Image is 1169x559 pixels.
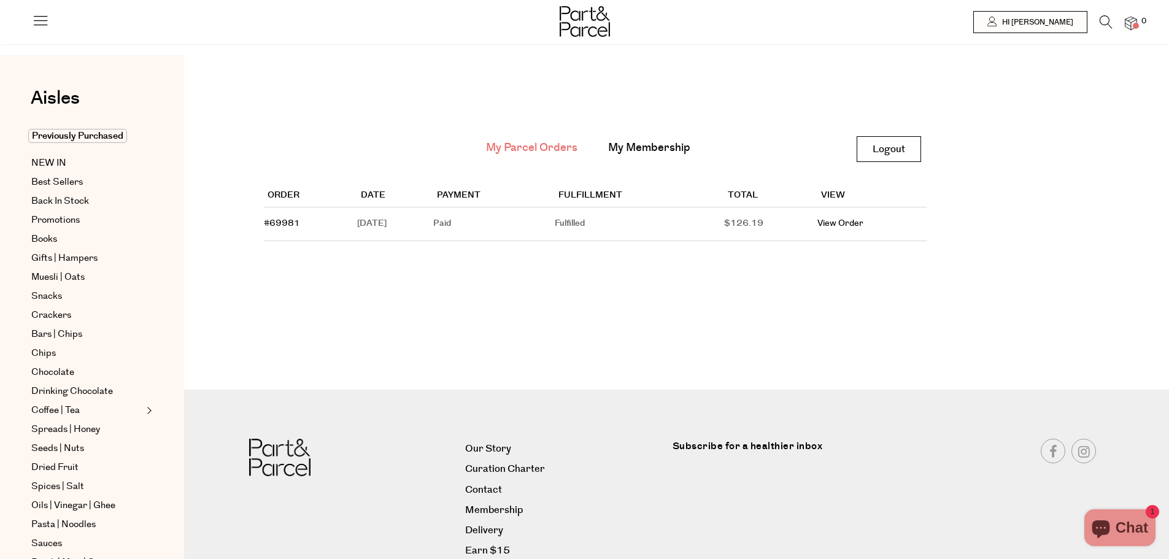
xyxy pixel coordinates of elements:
[28,129,127,143] span: Previously Purchased
[31,194,89,209] span: Back In Stock
[31,517,143,532] a: Pasta | Noodles
[465,482,663,498] a: Contact
[857,136,921,162] a: Logout
[31,498,115,513] span: Oils | Vinegar | Ghee
[31,270,143,285] a: Muesli | Oats
[31,422,143,437] a: Spreads | Honey
[31,422,100,437] span: Spreads | Honey
[673,439,889,463] label: Subscribe for a healthier inbox
[465,502,663,519] a: Membership
[465,542,663,559] a: Earn $15
[31,365,143,380] a: Chocolate
[31,270,85,285] span: Muesli | Oats
[31,156,66,171] span: NEW IN
[144,403,152,418] button: Expand/Collapse Coffee | Tea
[31,175,83,190] span: Best Sellers
[31,232,57,247] span: Books
[31,536,143,551] a: Sauces
[1138,16,1149,27] span: 0
[817,217,863,229] a: View Order
[560,6,610,37] img: Part&Parcel
[1125,17,1137,29] a: 0
[31,479,84,494] span: Spices | Salt
[31,346,143,361] a: Chips
[555,207,724,241] td: Fulfilled
[31,403,80,418] span: Coffee | Tea
[357,207,433,241] td: [DATE]
[249,439,311,476] img: Part&Parcel
[31,289,143,304] a: Snacks
[31,441,84,456] span: Seeds | Nuts
[31,460,143,475] a: Dried Fruit
[433,207,555,241] td: Paid
[31,536,62,551] span: Sauces
[31,384,143,399] a: Drinking Chocolate
[31,289,62,304] span: Snacks
[31,213,143,228] a: Promotions
[31,175,143,190] a: Best Sellers
[486,140,577,156] a: My Parcel Orders
[31,89,80,120] a: Aisles
[465,522,663,539] a: Delivery
[31,498,143,513] a: Oils | Vinegar | Ghee
[555,185,724,207] th: Fulfillment
[999,17,1073,28] span: Hi [PERSON_NAME]
[465,441,663,457] a: Our Story
[817,185,927,207] th: View
[31,194,143,209] a: Back In Stock
[433,185,555,207] th: Payment
[31,346,56,361] span: Chips
[31,327,143,342] a: Bars | Chips
[31,213,80,228] span: Promotions
[31,308,71,323] span: Crackers
[31,156,143,171] a: NEW IN
[31,479,143,494] a: Spices | Salt
[264,217,300,229] a: #69981
[31,460,79,475] span: Dried Fruit
[264,185,358,207] th: Order
[31,365,74,380] span: Chocolate
[31,327,82,342] span: Bars | Chips
[31,85,80,112] span: Aisles
[357,185,433,207] th: Date
[31,403,143,418] a: Coffee | Tea
[31,129,143,144] a: Previously Purchased
[465,461,663,477] a: Curation Charter
[31,308,143,323] a: Crackers
[31,517,96,532] span: Pasta | Noodles
[724,207,817,241] td: $126.19
[31,251,143,266] a: Gifts | Hampers
[1081,509,1159,549] inbox-online-store-chat: Shopify online store chat
[31,251,98,266] span: Gifts | Hampers
[608,140,690,156] a: My Membership
[724,185,817,207] th: Total
[31,441,143,456] a: Seeds | Nuts
[31,384,113,399] span: Drinking Chocolate
[31,232,143,247] a: Books
[973,11,1087,33] a: Hi [PERSON_NAME]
